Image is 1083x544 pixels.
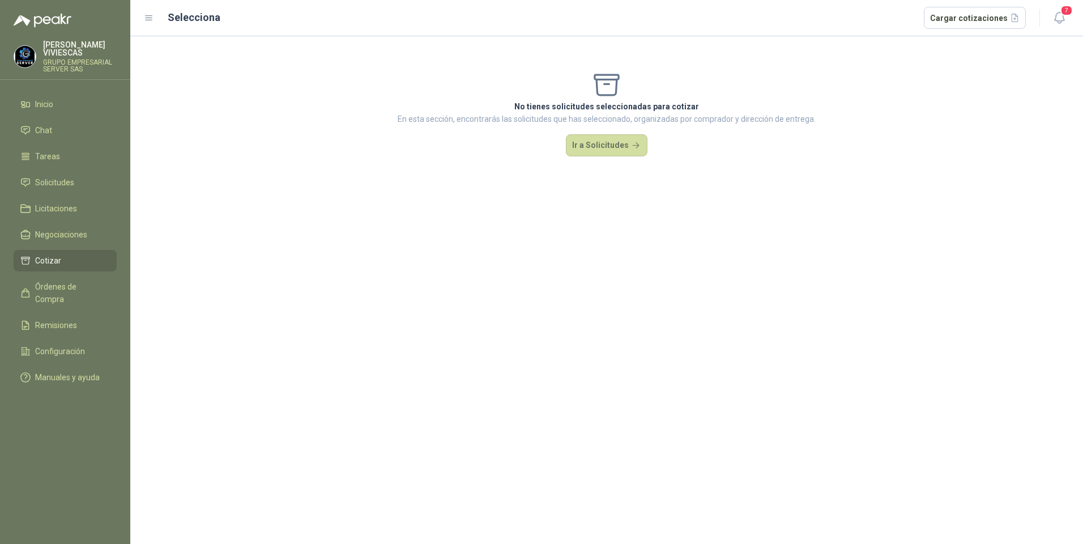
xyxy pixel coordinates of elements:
[35,254,61,267] span: Cotizar
[35,345,85,358] span: Configuración
[566,134,647,157] button: Ir a Solicitudes
[14,198,117,219] a: Licitaciones
[35,150,60,163] span: Tareas
[1049,8,1069,28] button: 7
[14,276,117,310] a: Órdenes de Compra
[14,341,117,362] a: Configuración
[14,93,117,115] a: Inicio
[35,202,77,215] span: Licitaciones
[35,98,53,110] span: Inicio
[398,113,816,125] p: En esta sección, encontrarás las solicitudes que has seleccionado, organizadas por comprador y di...
[14,367,117,388] a: Manuales y ayuda
[35,319,77,331] span: Remisiones
[14,120,117,141] a: Chat
[43,41,117,57] p: [PERSON_NAME] VIVIESCAS
[14,172,117,193] a: Solicitudes
[14,46,36,67] img: Company Logo
[35,371,100,384] span: Manuales y ayuda
[14,14,71,27] img: Logo peakr
[43,59,117,73] p: GRUPO EMPRESARIAL SERVER SAS
[168,10,220,25] h2: Selecciona
[14,250,117,271] a: Cotizar
[924,7,1026,29] button: Cargar cotizaciones
[398,100,816,113] p: No tienes solicitudes seleccionadas para cotizar
[14,146,117,167] a: Tareas
[1060,5,1073,16] span: 7
[14,224,117,245] a: Negociaciones
[35,228,87,241] span: Negociaciones
[35,176,74,189] span: Solicitudes
[35,124,52,137] span: Chat
[14,314,117,336] a: Remisiones
[35,280,106,305] span: Órdenes de Compra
